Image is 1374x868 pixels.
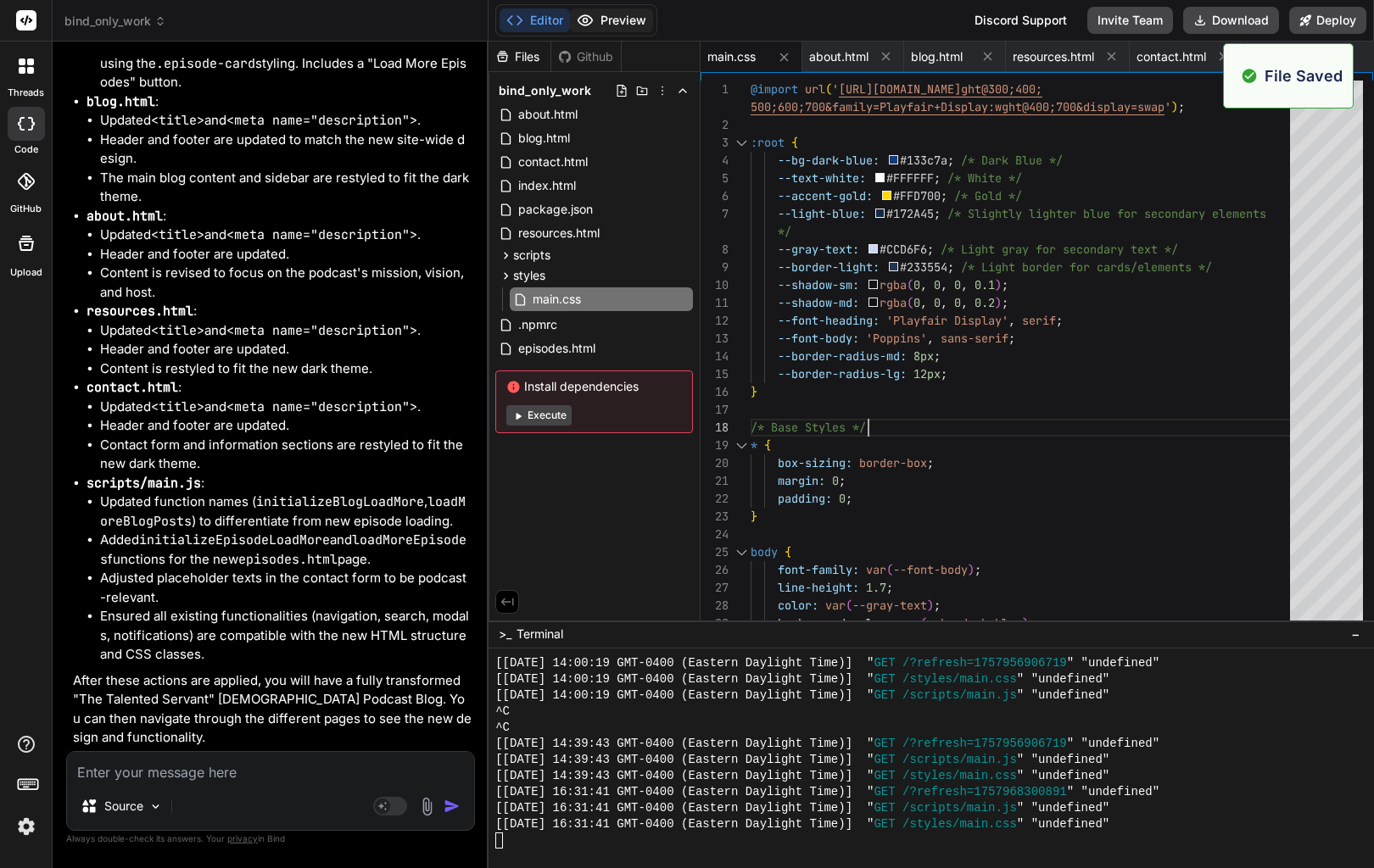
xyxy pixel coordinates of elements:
span: ; [941,188,947,203]
span: ; [934,598,941,613]
span: ; [839,473,846,488]
li: Header and footer are updated to match the new site-wide design. [100,131,472,169]
code: <title> [151,112,204,129]
span: ) [1171,99,1178,114]
div: Click to collapse the range. [730,437,752,454]
span: [[DATE] 14:00:19 GMT-0400 (Eastern Daylight Time)] " [495,655,874,671]
span: line-height: [778,580,859,595]
span: ) [927,598,934,613]
span: ; [947,153,954,168]
span: , [927,331,934,346]
span: #CCD6F6 [880,242,927,257]
li: Updated function names ( , ) to differentiate from new episode loading. [100,492,472,531]
span: /?refresh=1757956906719 [902,655,1067,671]
span: " "undefined" [1067,736,1159,752]
li: : [87,92,472,207]
div: 7 [701,205,729,223]
span: GET [874,816,895,832]
span: 12px [913,366,941,381]
button: Deploy [1289,7,1366,34]
span: ; [846,491,852,506]
span: sans-serif [941,331,1008,346]
code: <title> [151,398,204,415]
span: " "undefined" [1017,800,1109,816]
span: /* Light border for cards/elements */ [961,259,1212,275]
span: ) [995,295,1002,310]
img: icon [444,798,461,815]
li: : [87,207,472,303]
span: } [751,509,757,524]
div: 5 [701,170,729,187]
div: 23 [701,508,729,526]
span: ( [886,562,893,577]
div: 15 [701,365,729,383]
span: 0 [839,491,846,506]
div: 24 [701,526,729,543]
span: serif [1022,313,1056,328]
div: 6 [701,187,729,205]
span: , [961,295,968,310]
li: Header and footer are updated. [100,340,472,359]
span: ; [934,170,941,186]
span: var [866,562,886,577]
span: GET [874,752,895,768]
span: /?refresh=1757956906719 [902,736,1067,752]
label: code [14,142,38,157]
div: 22 [701,490,729,508]
span: 500;600;700&family=Playfair+Display:wght@400;700&d [751,99,1090,114]
span: styles [513,267,545,284]
div: 19 [701,437,729,454]
li: Added and functions for the new page. [100,531,472,569]
span: privacy [227,833,258,843]
p: File Saved [1265,64,1343,87]
div: 14 [701,348,729,365]
span: 0 [832,473,839,488]
span: ; [927,455,934,470]
span: /* Light gray for secondary text */ [941,242,1178,257]
span: ^C [495,720,510,736]
li: Updated and . [100,398,472,417]
span: GET [874,687,895,704]
span: ) [995,277,1002,292]
span: 0.1 [975,277,995,292]
span: /styles/main.css [902,768,1017,784]
span: --shadow-md: [778,295,859,310]
span: 'Playfair Display' [886,313,1008,328]
span: blog.html [911,48,963,65]
div: 17 [701,401,729,419]
code: <meta name="description"> [226,322,417,339]
code: .episode-card [156,55,255,72]
span: rgba [880,295,907,310]
span: main.css [707,48,756,65]
code: about.html [87,208,163,225]
p: Always double-check its answers. Your in Bind [66,831,475,847]
div: 16 [701,383,729,401]
img: attachment [417,797,437,816]
span: /* White */ [947,170,1022,186]
code: <title> [151,226,204,243]
span: --bg-dark-blue [927,615,1022,631]
li: Updated and . [100,321,472,341]
span: color: [778,598,818,613]
button: Invite Team [1087,7,1173,34]
span: ( [907,295,913,310]
span: bind_only_work [64,13,166,30]
span: } [751,384,757,399]
img: Pick Models [148,799,163,814]
span: scripts [513,247,550,264]
span: ' [1165,99,1171,114]
span: ; [941,366,947,381]
span: --border-radius-lg: [778,366,907,381]
span: ; [927,242,934,257]
span: ; [975,562,981,577]
span: ; [947,259,954,275]
div: 10 [701,276,729,294]
span: " "undefined" [1017,687,1109,704]
span: body [751,544,778,559]
div: 18 [701,419,729,437]
div: 8 [701,241,729,259]
span: resources.html [1013,48,1094,65]
p: Source [104,798,143,815]
code: contact.html [87,379,178,396]
span: , [941,295,947,310]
